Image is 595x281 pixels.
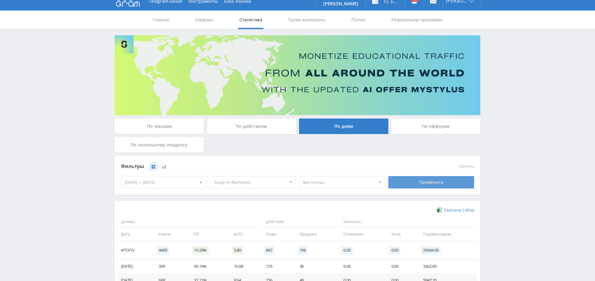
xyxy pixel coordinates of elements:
div: [DATE] — [DATE] [121,176,207,188]
span: 867 [264,246,274,254]
td: 36 [293,259,337,273]
span: 0.00 [342,246,352,254]
span: 198 [298,246,308,254]
td: 3362.85 [417,259,477,273]
div: Применить [388,176,474,188]
span: Скачать (.xlsx) [444,208,474,213]
td: Дата [118,227,152,241]
td: Отменены [337,227,385,241]
td: [DATE] [118,259,152,273]
span: Действия: [261,217,336,227]
td: Лиды [260,227,293,241]
td: Холд [385,227,417,241]
span: Финансы: [339,217,476,227]
span: 19.29% [192,246,209,254]
div: По офферам [391,119,481,134]
div: По действиям [207,119,296,134]
td: 0.00 [385,259,417,273]
td: eCPC [228,227,260,241]
div: Фильтры [121,162,385,171]
div: По локальному лендингу [115,137,204,153]
img: xlsx [437,207,442,213]
a: Реферальная программа [391,11,443,29]
p: [PERSON_NAME] [323,1,358,6]
td: 309 [152,259,188,273]
td: 10.88 [228,259,260,273]
td: Клики [152,227,188,241]
td: 50.16% [188,259,227,273]
td: Подтверждены [417,227,477,241]
a: Потоки [351,11,366,29]
span: Все потоки [303,176,376,188]
span: 4495 [157,246,169,254]
span: 26064.90 [421,246,441,254]
div: По дням [299,119,388,134]
td: CR [188,227,227,241]
a: Промо-материалы [288,11,326,29]
td: Продажи [293,227,337,241]
td: 0.00 [337,259,385,273]
div: По заказам [115,119,204,134]
span: Study AI (RevShare) [214,176,287,188]
td: 155 [260,259,293,273]
a: Офферы [194,11,214,29]
span: Данные: [118,217,258,227]
a: Статистика [239,11,263,29]
a: Скачать (.xlsx) [437,207,474,213]
img: Banner [115,35,480,115]
a: Главная [152,11,170,29]
td: Итого: [118,241,152,259]
button: сбросить [459,164,474,168]
span: 5.80 [232,246,243,254]
span: 0.00 [390,246,400,254]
